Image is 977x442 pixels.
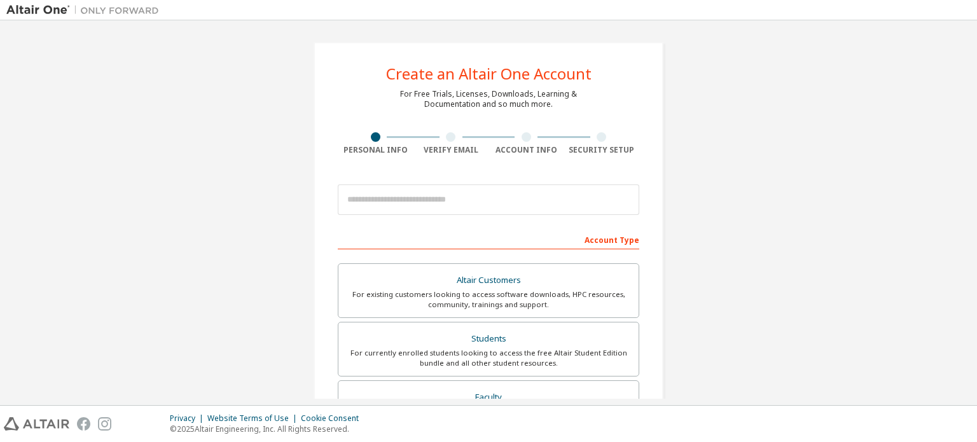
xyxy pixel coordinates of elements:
img: Altair One [6,4,165,17]
div: For Free Trials, Licenses, Downloads, Learning & Documentation and so much more. [400,89,577,109]
div: Altair Customers [346,272,631,289]
div: Website Terms of Use [207,413,301,424]
img: instagram.svg [98,417,111,431]
div: For currently enrolled students looking to access the free Altair Student Edition bundle and all ... [346,348,631,368]
div: Personal Info [338,145,413,155]
img: facebook.svg [77,417,90,431]
div: Account Type [338,229,639,249]
div: Cookie Consent [301,413,366,424]
div: Security Setup [564,145,640,155]
div: Privacy [170,413,207,424]
img: altair_logo.svg [4,417,69,431]
div: Account Info [488,145,564,155]
div: Create an Altair One Account [386,66,592,81]
div: Faculty [346,389,631,406]
div: Students [346,330,631,348]
div: Verify Email [413,145,489,155]
div: For existing customers looking to access software downloads, HPC resources, community, trainings ... [346,289,631,310]
p: © 2025 Altair Engineering, Inc. All Rights Reserved. [170,424,366,434]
